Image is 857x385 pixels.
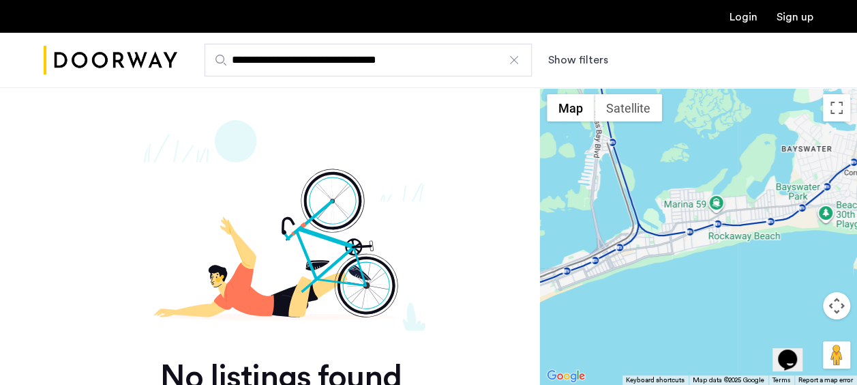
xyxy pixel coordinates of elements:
button: Show satellite imagery [595,94,662,122]
button: Show or hide filters [548,52,608,68]
button: Toggle fullscreen view [823,94,850,122]
button: Show street map [547,94,595,122]
button: Drag Pegman onto the map to open Street View [823,341,850,369]
a: Cazamio Logo [44,35,177,86]
a: Registration [777,12,813,23]
a: Open this area in Google Maps (opens a new window) [543,367,588,385]
a: Report a map error [798,375,853,385]
img: not-found [44,120,517,331]
a: Login [730,12,757,23]
a: Terms (opens in new tab) [772,375,790,385]
span: Map data ©2025 Google [693,377,764,384]
img: logo [44,35,177,86]
iframe: chat widget [772,330,816,371]
img: Google [543,367,588,385]
input: Apartment Search [205,44,532,76]
button: Map camera controls [823,292,850,319]
button: Keyboard shortcuts [626,375,685,385]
